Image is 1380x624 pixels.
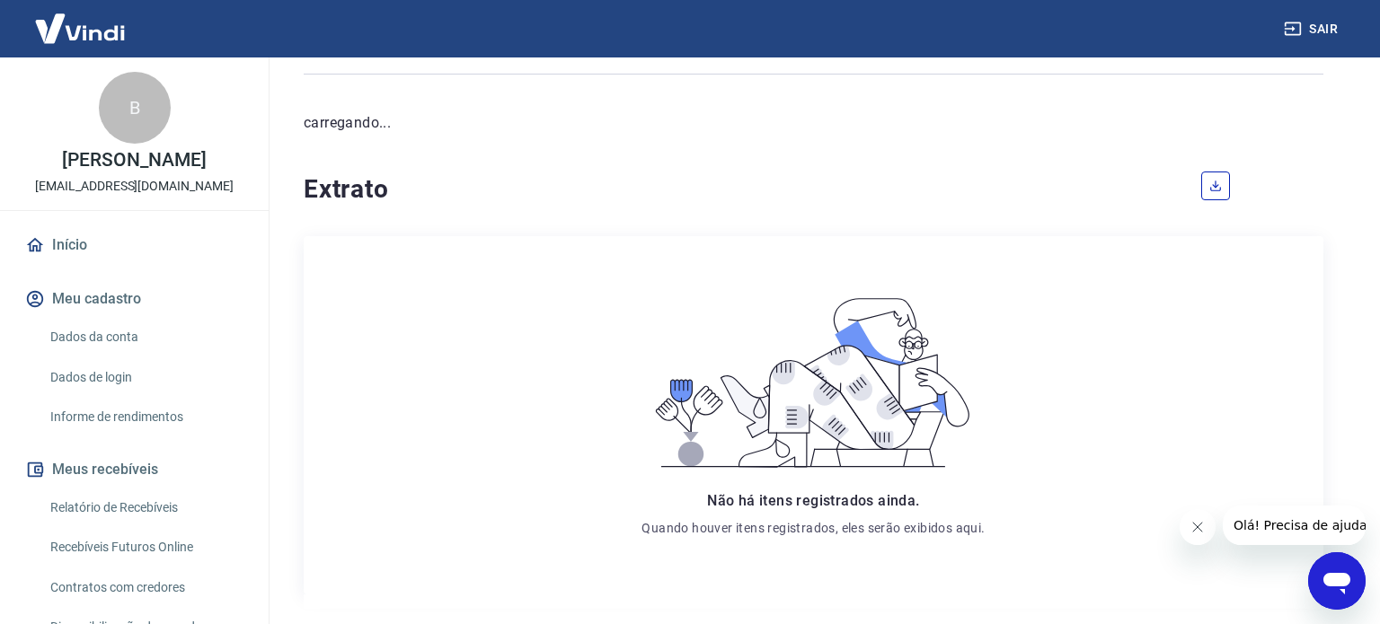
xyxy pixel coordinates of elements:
h4: Extrato [304,171,1180,207]
iframe: Fechar mensagem [1180,509,1216,545]
button: Meu cadastro [22,279,247,319]
a: Contratos com credores [43,569,247,606]
p: [PERSON_NAME] [62,151,206,170]
img: Vindi [22,1,138,56]
p: [EMAIL_ADDRESS][DOMAIN_NAME] [35,177,234,196]
a: Início [22,225,247,265]
a: Dados de login [43,359,247,396]
span: Olá! Precisa de ajuda? [11,13,151,27]
div: B [99,72,171,144]
p: Quando houver itens registrados, eles serão exibidos aqui. [641,519,985,537]
a: Dados da conta [43,319,247,356]
iframe: Botão para abrir a janela de mensagens [1308,552,1366,610]
span: Não há itens registrados ainda. [707,492,919,509]
a: Recebíveis Futuros Online [43,529,247,566]
a: Informe de rendimentos [43,399,247,435]
p: carregando... [304,112,1323,134]
button: Sair [1280,13,1345,46]
button: Meus recebíveis [22,450,247,489]
a: Relatório de Recebíveis [43,489,247,526]
iframe: Mensagem da empresa [1223,505,1366,545]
